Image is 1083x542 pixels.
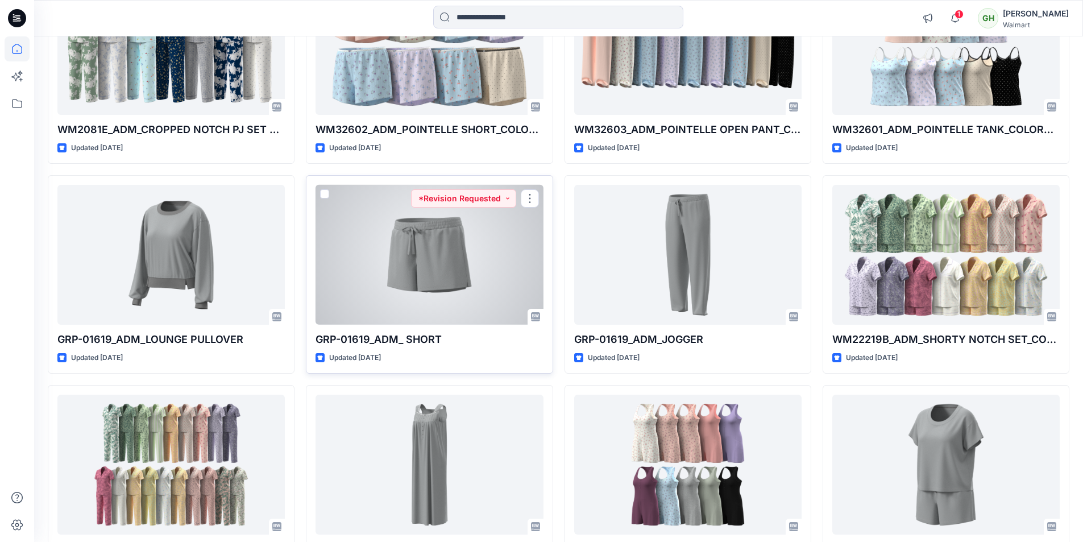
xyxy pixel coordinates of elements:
a: GRP-01636 _ADM_SHORT SLEEVE SHORT SET [832,395,1060,535]
p: WM32602_ADM_POINTELLE SHORT_COLORWAY [316,122,543,138]
a: WM32606_ADM_POINTELLE ROMPER_COLORWAY [574,395,802,535]
a: GRP-01619_ADM_JOGGER [574,185,802,325]
p: Updated [DATE] [329,352,381,364]
a: GRP-01619_ADM_ SHORT [316,185,543,325]
p: GRP-01619_ADM_ SHORT [316,332,543,347]
div: GH [978,8,998,28]
p: Updated [DATE] [588,142,640,154]
p: GRP-01619_ADM_JOGGER [574,332,802,347]
p: WM22219B_ADM_SHORTY NOTCH SET_COLORWAY [832,332,1060,347]
a: WM22219B_ADM_SHORTY NOTCH SET_COLORWAY [832,185,1060,325]
p: Updated [DATE] [71,352,123,364]
p: Updated [DATE] [71,142,123,154]
div: Walmart [1003,20,1069,29]
span: 1 [955,10,964,19]
div: [PERSON_NAME] [1003,7,1069,20]
a: WM22628_SLEEVELESS BALET GOWN [316,395,543,535]
p: Updated [DATE] [846,352,898,364]
p: WM32601_ADM_POINTELLE TANK_COLORWAY [832,122,1060,138]
p: WM32603_ADM_POINTELLE OPEN PANT_COLORWAY [574,122,802,138]
p: Updated [DATE] [329,142,381,154]
a: WM2081E_Proto comment applied pattern_COLORWAY [57,395,285,535]
p: Updated [DATE] [588,352,640,364]
p: Updated [DATE] [846,142,898,154]
p: GRP-01619_ADM_LOUNGE PULLOVER [57,332,285,347]
a: GRP-01619_ADM_LOUNGE PULLOVER [57,185,285,325]
p: WM2081E_ADM_CROPPED NOTCH PJ SET w/ STRAIGHT HEM TOP_COLORWAY [57,122,285,138]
